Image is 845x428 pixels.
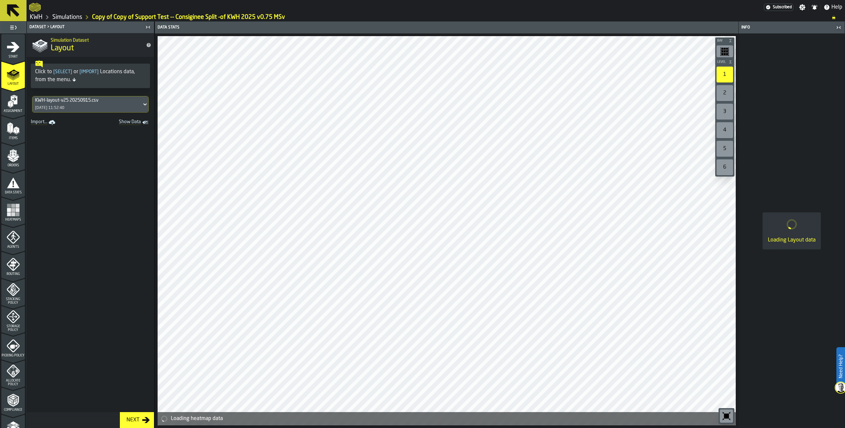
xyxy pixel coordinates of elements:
[53,70,55,74] span: [
[1,218,25,222] span: Heatmaps
[97,70,99,74] span: ]
[837,348,844,385] label: Need Help?
[716,39,727,43] span: Bay
[715,102,734,121] div: button-toolbar-undefined
[715,65,734,84] div: button-toolbar-undefined
[52,14,82,21] a: link-to-/wh/i/4fb45246-3b77-4bb5-b880-c337c3c5facb
[715,158,734,177] div: button-toolbar-undefined
[1,191,25,194] span: Data Stats
[715,44,734,59] div: button-toolbar-undefined
[834,24,843,31] label: button-toggle-Close me
[1,360,25,387] li: menu Allocate Policy
[1,408,25,412] span: Compliance
[773,5,792,10] span: Subscribed
[1,82,25,86] span: Layout
[78,70,100,74] span: Import
[1,197,25,224] li: menu Heatmaps
[1,306,25,332] li: menu Storage Policy
[30,14,42,21] a: link-to-/wh/i/4fb45246-3b77-4bb5-b880-c337c3c5facb
[27,22,154,33] header: Dataset > Layout
[715,59,734,65] button: button-
[1,23,25,32] label: button-toggle-Toggle Full Menu
[1,116,25,142] li: menu Items
[27,33,154,57] div: title-Layout
[120,412,154,428] button: button-Next
[29,1,41,13] a: logo-header
[1,279,25,305] li: menu Stacking Policy
[28,25,143,29] div: Dataset > Layout
[1,245,25,249] span: Agents
[764,4,793,11] a: link-to-/wh/i/4fb45246-3b77-4bb5-b880-c337c3c5facb/settings/billing
[1,333,25,359] li: menu Picking Policy
[719,408,734,424] div: button-toolbar-undefined
[1,272,25,276] span: Routing
[1,224,25,251] li: menu Agents
[740,25,834,30] div: Info
[35,68,146,84] div: Click to or Locations data, from the menu.
[29,13,842,21] nav: Breadcrumb
[717,141,733,157] div: 5
[1,387,25,414] li: menu Compliance
[716,60,727,64] span: Level
[796,4,808,11] label: button-toggle-Settings
[768,236,816,244] div: Loading Layout data
[143,23,153,31] label: button-toggle-Close me
[51,43,74,54] span: Layout
[1,55,25,59] span: Start
[1,88,25,115] li: menu Assignment
[171,415,733,423] div: Loading heatmap data
[715,37,734,44] button: button-
[79,70,81,74] span: [
[32,96,149,113] div: DropdownMenuValue-00522064-817e-4fbf-84a9-256d3b5b7238[DATE] 11:52:40
[71,70,72,74] span: ]
[717,122,733,138] div: 4
[1,164,25,167] span: Orders
[124,416,142,424] div: Next
[831,3,842,11] span: Help
[821,3,845,11] label: button-toggle-Help
[1,61,25,88] li: menu Layout
[717,85,733,101] div: 2
[715,139,734,158] div: button-toolbar-undefined
[93,118,153,127] a: toggle-dataset-table-Show Data
[764,4,793,11] div: Menu Subscription
[1,297,25,305] span: Stacking Policy
[51,36,141,43] h2: Sub Title
[1,136,25,140] span: Items
[92,14,285,21] a: link-to-/wh/i/4fb45246-3b77-4bb5-b880-c337c3c5facb/simulations/e39594af-dbbd-44ef-8896-4e8738dc5f1c
[739,22,845,33] header: Info
[1,379,25,386] span: Allocate Policy
[1,143,25,169] li: menu Orders
[96,119,141,126] span: Show Data
[809,4,820,11] label: button-toggle-Notifications
[1,354,25,357] span: Picking Policy
[715,121,734,139] div: button-toolbar-undefined
[52,70,74,74] span: Select
[721,411,732,421] svg: Reset zoom and position
[717,104,733,120] div: 3
[717,67,733,82] div: 1
[1,251,25,278] li: menu Routing
[715,84,734,102] div: button-toolbar-undefined
[155,22,738,33] header: Data Stats
[1,109,25,113] span: Assignment
[35,106,64,110] div: [DATE] 11:52:40
[1,34,25,61] li: menu Start
[1,325,25,332] span: Storage Policy
[28,118,59,127] a: link-to-/wh/i/4fb45246-3b77-4bb5-b880-c337c3c5facb/import/layout/
[717,159,733,175] div: 6
[1,170,25,196] li: menu Data Stats
[35,98,139,103] div: DropdownMenuValue-00522064-817e-4fbf-84a9-256d3b5b7238
[156,25,447,30] div: Data Stats
[158,412,736,425] div: alert-Loading heatmap data
[159,411,196,424] a: logo-header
